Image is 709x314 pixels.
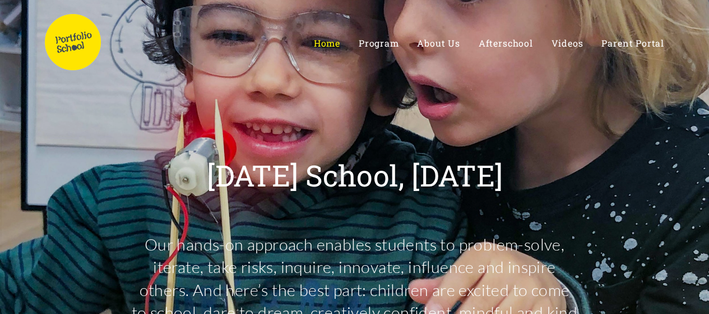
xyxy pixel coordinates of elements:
[314,37,340,49] span: Home
[601,38,664,48] a: Parent Portal
[314,38,340,48] a: Home
[417,37,460,49] span: About Us
[45,14,101,70] img: Portfolio School
[359,37,399,49] span: Program
[552,37,583,49] span: Videos
[601,37,664,49] span: Parent Portal
[552,38,583,48] a: Videos
[207,161,503,190] p: [DATE] School, [DATE]
[479,37,533,49] span: Afterschool
[479,38,533,48] a: Afterschool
